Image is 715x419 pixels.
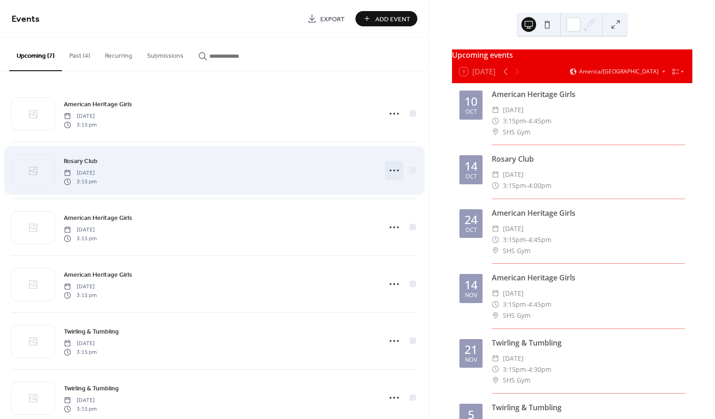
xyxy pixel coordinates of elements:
span: 4:45pm [528,299,551,310]
span: 4:45pm [528,115,551,127]
span: [DATE] [64,340,97,348]
div: 14 [464,279,477,291]
div: ​ [492,115,499,127]
a: American Heritage Girls [64,269,132,280]
span: [DATE] [503,223,524,234]
div: American Heritage Girls [492,207,685,219]
div: Nov [465,292,477,298]
span: Add Event [375,14,410,24]
span: 3:15 pm [64,348,97,356]
span: 3:15pm [503,180,526,191]
button: Past (4) [62,37,98,70]
span: Rosary Club [64,157,98,166]
div: ​ [492,364,499,375]
span: 3:15 pm [64,121,97,129]
span: - [526,180,528,191]
span: 3:15pm [503,234,526,245]
button: Add Event [355,11,417,26]
span: SHS Gym [503,245,531,256]
div: ​ [492,353,499,364]
span: Twirling & Tumbling [64,327,119,337]
span: Export [320,14,345,24]
a: Twirling & Tumbling [64,326,119,337]
span: American Heritage Girls [64,213,132,223]
span: SHS Gym [503,310,531,321]
div: ​ [492,127,499,138]
div: ​ [492,310,499,321]
span: [DATE] [64,396,97,405]
div: Oct [465,109,477,115]
span: [DATE] [64,226,97,234]
span: 3:15pm [503,115,526,127]
div: 21 [464,344,477,355]
span: [DATE] [64,112,97,121]
div: ​ [492,288,499,299]
a: Twirling & Tumbling [64,383,119,394]
span: 3:15 pm [64,234,97,243]
div: ​ [492,375,499,386]
div: 10 [464,96,477,107]
span: [DATE] [64,169,97,177]
span: 3:15 pm [64,177,97,186]
div: Twirling & Tumbling [492,337,685,348]
span: 3:15pm [503,364,526,375]
span: 3:15 pm [64,291,97,299]
div: Nov [465,357,477,363]
a: American Heritage Girls [64,99,132,109]
a: Rosary Club [64,156,98,166]
div: Upcoming events [452,49,692,61]
div: ​ [492,234,499,245]
div: 14 [464,160,477,172]
a: American Heritage Girls [64,213,132,223]
div: ​ [492,180,499,191]
div: American Heritage Girls [492,89,685,100]
div: ​ [492,169,499,180]
span: [DATE] [503,104,524,115]
span: - [526,234,528,245]
span: SHS Gym [503,127,531,138]
span: [DATE] [503,353,524,364]
span: [DATE] [64,283,97,291]
div: ​ [492,223,499,234]
div: Oct [465,227,477,233]
button: Recurring [98,37,140,70]
div: Twirling & Tumbling [492,402,685,413]
span: America/[GEOGRAPHIC_DATA] [579,69,659,74]
span: [DATE] [503,288,524,299]
div: ​ [492,245,499,256]
span: - [526,299,528,310]
span: SHS Gym [503,375,531,386]
div: 24 [464,214,477,225]
span: 3:15pm [503,299,526,310]
span: American Heritage Girls [64,100,132,109]
div: Rosary Club [492,153,685,164]
span: - [526,364,528,375]
span: 4:00pm [528,180,551,191]
button: Upcoming (7) [9,37,62,71]
span: 4:30pm [528,364,551,375]
span: 4:45pm [528,234,551,245]
button: Submissions [140,37,191,70]
span: Twirling & Tumbling [64,384,119,394]
span: - [526,115,528,127]
div: ​ [492,299,499,310]
div: American Heritage Girls [492,272,685,283]
span: Events [12,10,40,28]
span: [DATE] [503,169,524,180]
a: Export [300,11,352,26]
span: 3:15 pm [64,405,97,413]
div: ​ [492,104,499,115]
div: Oct [465,174,477,180]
